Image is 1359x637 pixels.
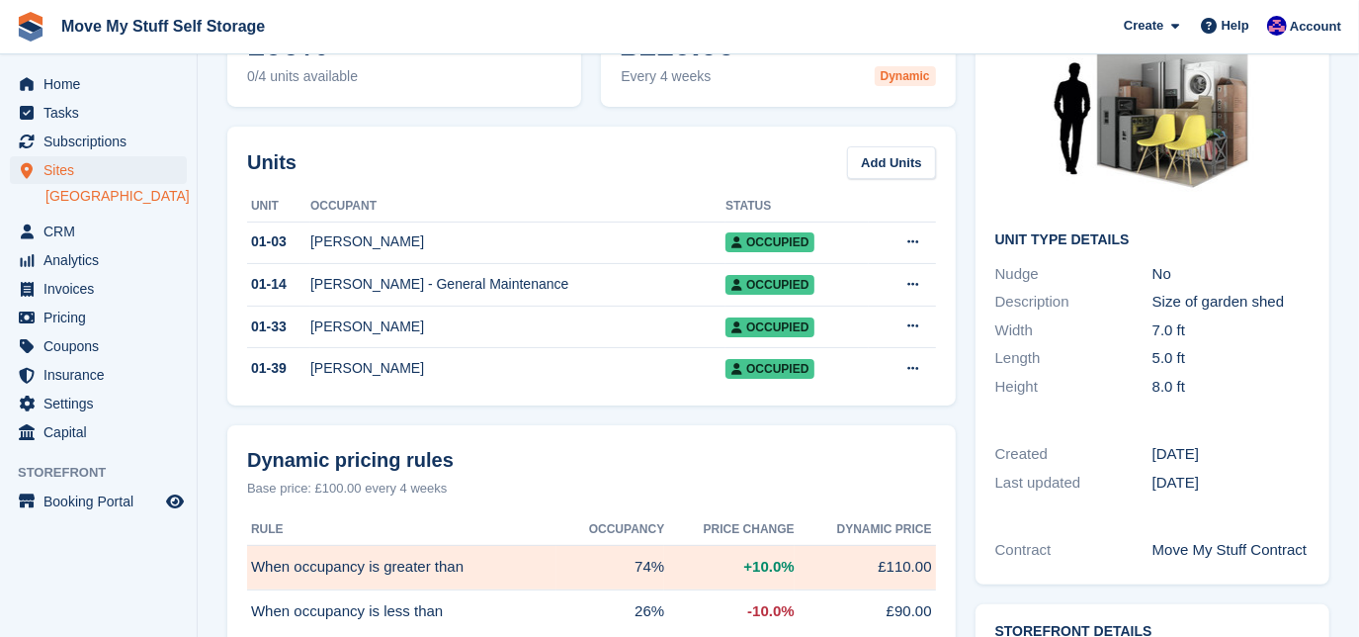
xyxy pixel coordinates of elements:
div: Length [995,347,1152,370]
div: Move My Stuff Contract [1152,539,1310,562]
a: menu [10,70,187,98]
span: Booking Portal [43,488,162,515]
span: Tasks [43,99,162,127]
span: £90.00 [887,600,932,623]
div: 01-39 [247,358,310,379]
div: 8.0 ft [1152,376,1310,399]
span: Occupied [725,232,814,252]
div: [PERSON_NAME] [310,317,725,337]
a: menu [10,128,187,155]
a: Add Units [847,146,935,179]
span: CRM [43,218,162,245]
span: Dynamic price [837,520,932,538]
span: Analytics [43,246,162,274]
th: Status [725,191,869,223]
span: 0/4 units available [247,66,561,87]
a: menu [10,99,187,127]
a: menu [10,390,187,417]
img: stora-icon-8386f47178a22dfd0bd8f6a31ec36ba5ce8667c1dd55bd0f319d3a0aa187defe.svg [16,12,45,42]
td: When occupancy is greater than [247,545,556,590]
span: Storefront [18,463,197,483]
span: Occupied [725,359,814,379]
div: Height [995,376,1152,399]
th: Rule [247,514,556,546]
div: 01-14 [247,274,310,295]
div: 5.0 ft [1152,347,1310,370]
span: Coupons [43,332,162,360]
div: Dynamic [875,66,936,86]
span: £110.00 [878,556,931,579]
div: No [1152,263,1310,286]
a: [GEOGRAPHIC_DATA] [45,187,187,206]
a: menu [10,361,187,389]
span: Create [1124,16,1163,36]
span: Capital [43,418,162,446]
span: Occupancy [589,520,664,538]
h2: Units [247,147,297,177]
a: menu [10,275,187,303]
div: Created [995,443,1152,466]
a: menu [10,246,187,274]
th: Unit [247,191,310,223]
div: Size of garden shed [1152,291,1310,314]
span: Help [1222,16,1249,36]
div: Base price: £100.00 every 4 weeks [247,479,936,499]
span: Settings [43,390,162,417]
span: Subscriptions [43,128,162,155]
a: menu [10,332,187,360]
span: Home [43,70,162,98]
span: 26% [635,600,664,623]
img: Jade Whetnall [1267,16,1287,36]
div: Nudge [995,263,1152,286]
span: -10.0% [747,600,795,623]
span: 74% [635,556,664,579]
div: [PERSON_NAME] - General Maintenance [310,274,725,295]
a: menu [10,488,187,515]
div: [PERSON_NAME] [310,358,725,379]
div: Description [995,291,1152,314]
th: Occupant [310,191,725,223]
a: menu [10,156,187,184]
span: Account [1290,17,1341,37]
div: 01-03 [247,231,310,252]
h2: Unit Type details [995,232,1310,248]
a: menu [10,418,187,446]
span: Pricing [43,304,162,331]
a: Preview store [163,490,187,513]
a: menu [10,304,187,331]
div: [DATE] [1152,472,1310,495]
span: Sites [43,156,162,184]
div: Width [995,319,1152,342]
div: Last updated [995,472,1152,495]
div: [DATE] [1152,443,1310,466]
span: Price change [704,520,795,538]
td: When occupancy is less than [247,590,556,633]
div: Contract [995,539,1152,562]
div: 7.0 ft [1152,319,1310,342]
span: +10.0% [743,556,794,579]
a: Move My Stuff Self Storage [53,10,273,43]
div: 01-33 [247,317,310,337]
div: [PERSON_NAME] [310,231,725,252]
div: Dynamic pricing rules [247,445,936,475]
span: Every 4 weeks [621,66,935,87]
span: Insurance [43,361,162,389]
span: Invoices [43,275,162,303]
span: Occupied [725,275,814,295]
span: Occupied [725,318,814,337]
a: menu [10,218,187,245]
